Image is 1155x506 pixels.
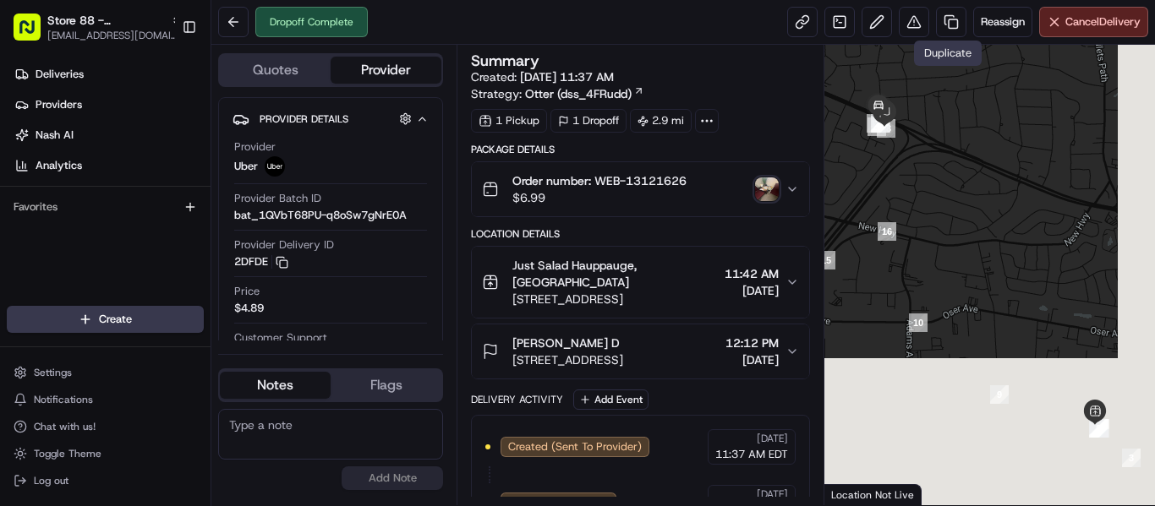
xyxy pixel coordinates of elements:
[136,325,278,356] a: 💻API Documentation
[525,85,632,102] span: Otter (dss_4FRudd)
[234,191,321,206] span: Provider Batch ID
[34,474,68,487] span: Log out
[234,237,334,253] span: Provider Delivery ID
[471,85,644,102] div: Strategy:
[867,114,885,133] div: 17
[1065,14,1141,30] span: Cancel Delivery
[757,487,788,501] span: [DATE]
[7,61,211,88] a: Deliveries
[512,335,620,351] span: [PERSON_NAME] D
[472,324,809,378] button: [PERSON_NAME] D[STREET_ADDRESS]12:12 PM[DATE]
[7,415,204,438] button: Chat with us!
[829,483,884,505] img: Google
[725,282,779,299] span: [DATE]
[34,332,129,349] span: Knowledge Base
[829,483,884,505] a: Open this area in Google Maps (opens a new window)
[1122,449,1141,467] div: 3
[833,53,892,87] button: Show street map
[17,68,308,95] p: Welcome 👋
[34,420,96,433] span: Chat with us!
[7,469,204,492] button: Log out
[1048,494,1072,503] a: Terms
[7,7,175,47] button: Store 88 - Hauppauge, [GEOGRAPHIC_DATA] (Just Salad)[EMAIL_ADDRESS][DOMAIN_NAME]
[119,373,205,386] a: Powered byPylon
[757,432,788,445] span: [DATE]
[220,372,331,399] button: Notes
[892,53,976,87] button: Show satellite imagery
[755,177,779,201] img: photo_proof_of_delivery image
[47,12,164,29] button: Store 88 - Hauppauge, [GEOGRAPHIC_DATA] (Just Salad)
[331,57,441,84] button: Provider
[990,385,1009,404] div: 9
[872,114,890,133] div: 20
[10,325,136,356] a: 📗Knowledge Base
[234,159,258,174] span: Uber
[868,117,886,136] div: 19
[471,53,539,68] h3: Summary
[265,156,285,177] img: uber-new-logo.jpeg
[871,114,890,133] div: 22
[34,393,93,406] span: Notifications
[7,122,211,149] a: Nash AI
[824,484,922,505] div: Location Not Live
[973,7,1032,37] button: Reassign
[471,109,547,133] div: 1 Pickup
[17,246,44,273] img: Alwin
[508,439,642,454] span: Created (Sent To Provider)
[924,494,936,502] button: Keyboard shortcuts
[715,447,788,462] span: 11:37 AM EDT
[260,112,348,126] span: Provider Details
[1113,53,1147,87] button: Toggle fullscreen view
[7,306,204,333] button: Create
[1039,7,1148,37] button: CancelDelivery
[512,172,687,189] span: Order number: WEB-13121626
[1113,451,1147,485] button: Map camera controls
[7,442,204,465] button: Toggle Theme
[725,265,779,282] span: 11:42 AM
[7,193,204,220] div: Favorites
[234,254,288,269] button: 2DFDE
[150,262,184,275] span: [DATE]
[57,178,214,192] div: We're available if you need us!
[57,161,277,178] div: Start new chat
[47,29,183,42] button: [EMAIL_ADDRESS][DOMAIN_NAME]
[36,67,84,82] span: Deliveries
[233,105,429,133] button: Provider Details
[878,222,896,241] div: 16
[168,373,205,386] span: Pylon
[725,351,779,368] span: [DATE]
[143,334,156,347] div: 💻
[44,109,279,127] input: Clear
[234,139,276,155] span: Provider
[573,389,649,410] button: Add Event
[1082,494,1150,503] a: Report a map error
[262,216,308,237] button: See all
[234,301,264,316] span: $4.89
[471,68,614,85] span: Created:
[512,291,718,307] span: [STREET_ADDRESS]
[471,143,810,156] div: Package Details
[34,366,72,379] span: Settings
[331,372,441,399] button: Flags
[17,161,47,192] img: 1736555255976-a54dd68f-1ca7-489b-9aae-adbdc363a1c4
[17,220,108,233] div: Past conversations
[17,17,51,51] img: Nash
[287,166,308,187] button: Start new chat
[512,351,623,368] span: [STREET_ADDRESS]
[36,97,82,112] span: Providers
[7,361,204,384] button: Settings
[220,57,331,84] button: Quotes
[36,128,74,143] span: Nash AI
[17,334,30,347] div: 📗
[472,247,809,318] button: Just Salad Hauppauge, [GEOGRAPHIC_DATA][STREET_ADDRESS]11:42 AM[DATE]
[52,262,137,275] span: [PERSON_NAME]
[34,263,47,276] img: 1736555255976-a54dd68f-1ca7-489b-9aae-adbdc363a1c4
[7,388,204,411] button: Notifications
[7,152,211,179] a: Analytics
[946,494,1038,503] span: Map data ©2025 Google
[1089,419,1108,438] div: 8
[472,162,809,216] button: Order number: WEB-13121626$6.99photo_proof_of_delivery image
[234,208,407,223] span: bat_1QVbT68PU-q8oSw7gNrE0A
